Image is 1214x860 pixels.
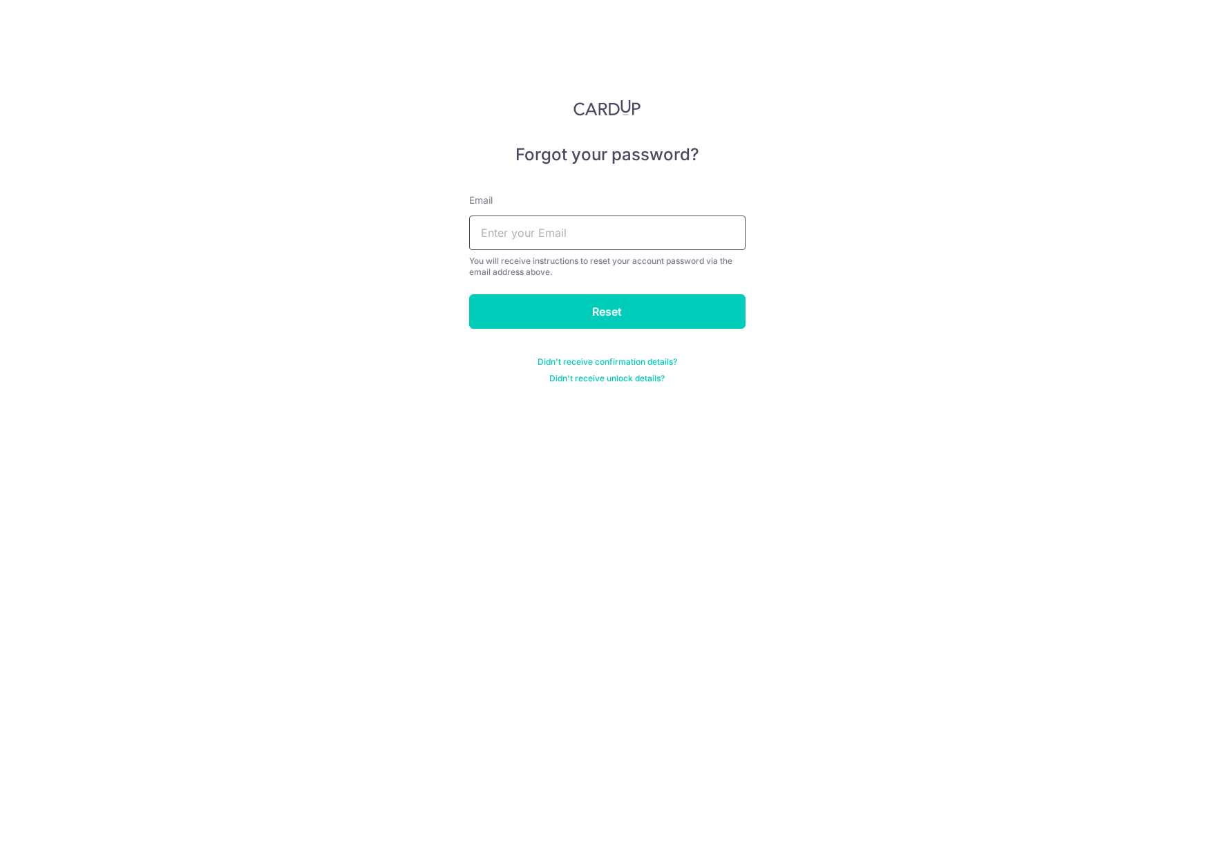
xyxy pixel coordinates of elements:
a: Didn't receive confirmation details? [538,356,677,367]
a: Didn't receive unlock details? [549,373,665,384]
input: Enter your Email [469,216,746,250]
input: Reset [469,294,746,329]
div: You will receive instructions to reset your account password via the email address above. [469,256,746,278]
img: CardUp Logo [573,99,641,116]
label: Email [469,193,493,207]
h5: Forgot your password? [469,144,746,166]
